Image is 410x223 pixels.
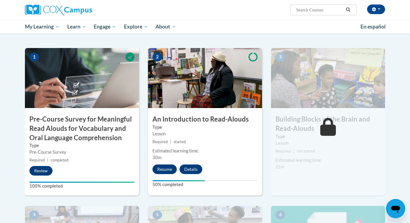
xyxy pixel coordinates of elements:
[293,149,294,153] span: |
[152,53,162,62] span: 2
[179,164,202,174] button: Details
[120,20,152,34] a: Explore
[16,20,394,34] div: Main menu
[25,5,139,15] a: Cox Campus
[29,183,134,189] label: 100% completed
[152,210,162,219] span: 5
[21,20,63,34] a: My Learning
[367,5,385,14] button: Account Settings
[47,158,48,162] span: |
[360,23,386,30] span: En español
[155,23,176,30] span: About
[25,23,59,30] span: My Learning
[25,115,139,142] h3: Pre-Course Survey for Meaningful Read Alouds for Vocabulary and Oral Language Comprehension
[29,149,134,155] div: Pre-Course Survey
[276,133,381,140] label: Type
[152,181,258,188] label: 50% completed
[174,140,186,144] span: started
[152,140,168,144] span: Required
[344,6,353,14] button: Search
[51,158,68,162] span: completed
[152,131,258,137] div: Lesson
[271,48,385,108] img: Course Image
[296,6,344,14] input: Search Courses
[29,158,45,162] span: Required
[148,48,262,108] img: Course Image
[152,20,180,34] a: About
[29,210,39,219] span: 4
[63,20,90,34] a: Learn
[276,157,381,164] div: Estimated learning time:
[357,20,390,33] a: En español
[276,140,381,146] div: Lesson
[29,142,134,149] label: Type
[152,124,258,131] label: Type
[386,199,405,218] iframe: Button to launch messaging window
[29,182,134,183] div: Your progress
[152,155,161,160] span: 30m
[29,166,53,176] button: Review
[124,23,148,30] span: Explore
[170,140,171,144] span: |
[276,53,285,62] span: 3
[90,20,120,34] a: Engage
[148,115,262,124] h3: An Introduction to Read-Alouds
[152,164,177,174] button: Resume
[276,164,285,169] span: 25m
[276,149,291,153] span: Required
[297,149,315,153] span: not started
[67,23,86,30] span: Learn
[25,5,92,15] img: Cox Campus
[152,148,258,154] div: Estimated learning time:
[276,210,285,219] span: 6
[271,115,385,133] h3: Building Blocks of the Brain and Read-Alouds
[25,48,139,108] img: Course Image
[94,23,116,30] span: Engage
[29,53,39,62] span: 1
[152,180,205,181] div: Your progress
